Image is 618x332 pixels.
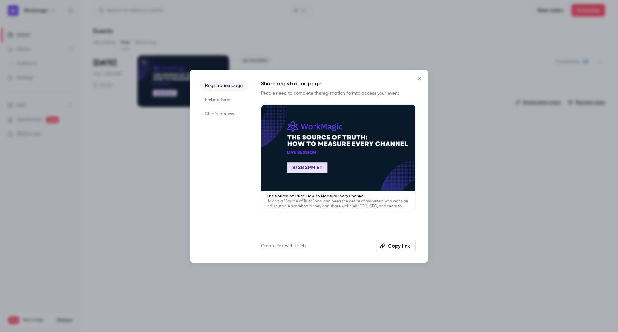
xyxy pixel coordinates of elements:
li: Registration page [200,80,248,91]
button: Close [413,72,426,85]
p: People need to complete the to access your event [261,90,416,97]
a: registration form [321,91,356,96]
li: Embed form [200,94,248,106]
li: Studio access [200,108,248,120]
h1: Share registration page [261,80,416,88]
button: Copy link [376,240,416,252]
p: Having a “Source of Truth” has long been the desire of marketers who want an indisputable scorebo... [267,199,410,209]
p: The Source of Truth: How to Measure Every Channel [267,194,410,199]
a: Create link with UTMs [261,243,306,249]
a: The Source of Truth: How to Measure Every ChannelHaving a “Source of Truth” has long been the des... [261,104,416,212]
